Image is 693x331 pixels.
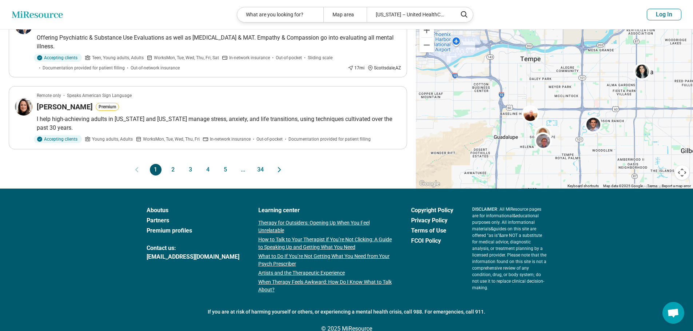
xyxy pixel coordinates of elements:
span: Documentation provided for patient filling [288,136,371,142]
a: Report a map error [662,184,691,188]
span: In-network insurance [229,55,270,61]
button: 34 [255,164,266,175]
a: FCOI Policy [411,237,453,245]
span: Contact us: [147,244,239,253]
div: 17 mi [348,65,365,71]
a: [EMAIL_ADDRESS][DOMAIN_NAME] [147,253,239,261]
a: Terms (opens in new tab) [647,184,657,188]
p: I help high-achieving adults in [US_STATE] and [US_STATE] manage stress, anxiety, and life transi... [37,115,401,132]
button: 2 [167,164,179,175]
span: Works Mon, Tue, Wed, Thu, Fri, Sat [154,55,219,61]
span: Teen, Young adults, Adults [92,55,144,61]
span: In-network insurance [210,136,251,142]
span: Out-of-pocket [256,136,283,142]
a: Terms of Use [411,226,453,235]
div: Accepting clients [34,135,82,143]
button: Next page [275,164,284,175]
p: : All MiResource pages are for informational & educational purposes only. All informational mater... [472,206,547,291]
span: DISCLAIMER [472,207,497,212]
span: Sliding scale [308,55,332,61]
div: Accepting clients [34,54,82,62]
button: 3 [185,164,196,175]
img: Google [418,179,442,189]
button: Premium [96,103,119,111]
button: Zoom in [419,23,434,37]
button: Zoom out [419,38,434,52]
span: ... [237,164,249,175]
span: Young adults, Adults [92,136,133,142]
span: Out-of-network insurance [131,65,180,71]
a: What to Do If You’re Not Getting What You Need from Your Psych Prescriber [258,253,392,268]
button: 4 [202,164,214,175]
a: Learning center [258,206,392,215]
span: Map data ©2025 Google [603,184,643,188]
div: Map area [323,7,367,22]
div: Open chat [662,302,684,324]
div: Scottsdale , AZ [367,65,401,71]
div: What are you looking for? [237,7,323,22]
a: Privacy Policy [411,216,453,225]
h3: [PERSON_NAME] [37,102,93,112]
span: Works Mon, Tue, Wed, Thu, Fri [143,136,200,142]
span: Speaks American Sign Language [67,92,132,99]
button: 5 [220,164,231,175]
a: Aboutus [147,206,239,215]
a: Copyright Policy [411,206,453,215]
a: Therapy for Outsiders: Opening Up When You Feel Unrelatable [258,219,392,234]
a: When Therapy Feels Awkward: How Do I Know What to Talk About? [258,278,392,294]
button: 1 [150,164,162,175]
a: Premium profiles [147,226,239,235]
p: Remote only [37,92,61,99]
button: Previous page [132,164,141,175]
p: Offering Psychiatric & Substance Use Evaluations as well as [MEDICAL_DATA] & MAT. Empathy & Compa... [37,33,401,51]
span: Documentation provided for patient filling [43,65,125,71]
span: Out-of-pocket [276,55,302,61]
p: If you are at risk of harming yourself or others, or experiencing a mental health crisis, call 98... [147,308,547,316]
a: How to Talk to Your Therapist if You’re Not Clicking: A Guide to Speaking Up and Getting What You... [258,236,392,251]
button: Map camera controls [675,165,689,180]
button: Log In [647,9,681,20]
button: Keyboard shortcuts [567,183,599,189]
a: Artists and the Therapeutic Experience [258,269,392,277]
div: [US_STATE] – United HealthCare [367,7,453,22]
a: Open this area in Google Maps (opens a new window) [418,179,442,189]
a: Partners [147,216,239,225]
